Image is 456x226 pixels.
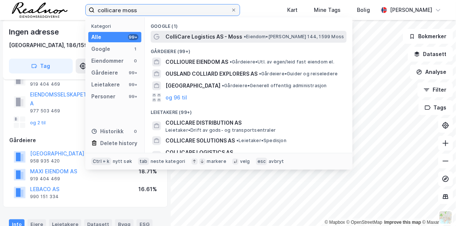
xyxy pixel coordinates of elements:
button: og 96 til [165,93,187,102]
button: Tag [9,59,73,73]
div: Gårdeiere (99+) [145,43,352,56]
a: Mapbox [325,220,345,225]
div: 958 935 420 [30,158,60,164]
span: • [236,138,239,143]
span: Gårdeiere • Utl. av egen/leid fast eiendom el. [230,59,334,65]
div: velg [240,158,250,164]
button: Bokmerker [403,29,453,44]
a: OpenStreetMap [347,220,383,225]
span: COLLICARE DISTRIBUTION AS [165,118,344,127]
div: avbryt [269,158,284,164]
a: Improve this map [384,220,421,225]
div: 99+ [128,94,138,99]
span: • [259,71,261,76]
div: Historikk [91,127,124,136]
div: Google (1) [145,17,352,31]
img: realnor-logo.934646d98de889bb5806.png [12,2,68,18]
span: COLLICARE SOLUTIONS AS [165,136,235,145]
div: Ingen adresse [9,26,60,38]
div: 977 503 469 [30,108,60,114]
div: 1 [132,46,138,52]
span: Gårdeiere • Guider og reiseledere [259,71,338,77]
span: • [222,83,224,88]
div: tab [138,158,149,165]
div: 99+ [128,70,138,76]
div: 919 404 469 [30,81,60,87]
div: 99+ [128,82,138,88]
div: Google [91,45,110,53]
div: 919 404 469 [30,176,60,182]
span: [GEOGRAPHIC_DATA] [165,81,220,90]
div: Kart [287,6,298,14]
div: Ctrl + k [91,158,111,165]
div: esc [256,158,268,165]
span: • [230,59,232,65]
div: 18.71% [139,167,157,176]
button: Analyse [410,65,453,79]
div: Kategori [91,23,141,29]
div: Eiendommer [91,56,124,65]
span: Leietaker • Drift av gods- og transportsentraler [165,127,276,133]
span: Eiendom • [PERSON_NAME] 144, 1599 Moss [244,34,344,40]
div: Leietakere (99+) [145,104,352,117]
div: Alle [91,33,101,42]
button: Tags [419,100,453,115]
div: 16.61% [138,185,157,194]
div: Gårdeiere [91,68,118,77]
div: neste kategori [151,158,186,164]
div: Gårdeiere [9,136,161,145]
div: Kontrollprogram for chat [419,190,456,226]
span: ColliCare Logistics AS - Moss [165,32,242,41]
div: [GEOGRAPHIC_DATA], 186/159 [9,41,88,50]
input: Søk på adresse, matrikkel, gårdeiere, leietakere eller personer [95,4,231,16]
iframe: Chat Widget [419,190,456,226]
div: 99+ [128,34,138,40]
div: [PERSON_NAME] [390,6,432,14]
button: Filter [417,82,453,97]
div: Bolig [357,6,370,14]
div: nytt søk [113,158,132,164]
div: markere [207,158,226,164]
span: Leietaker • Spedisjon [236,138,286,144]
div: Personer [91,92,115,101]
div: Leietakere [91,80,120,89]
div: 990 151 334 [30,194,59,200]
button: Datasett [408,47,453,62]
div: 0 [132,58,138,64]
div: Mine Tags [314,6,341,14]
span: • [244,34,246,39]
div: Delete history [100,139,137,148]
span: OUSLAND COLLIARD EXPLORERS AS [165,69,257,78]
div: 0 [132,128,138,134]
span: COLLICARE LOGISTICS AS [165,148,344,157]
span: Gårdeiere • Generell offentlig administrasjon [222,83,327,89]
span: COLLIOURE EIENDOM AS [165,58,228,66]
